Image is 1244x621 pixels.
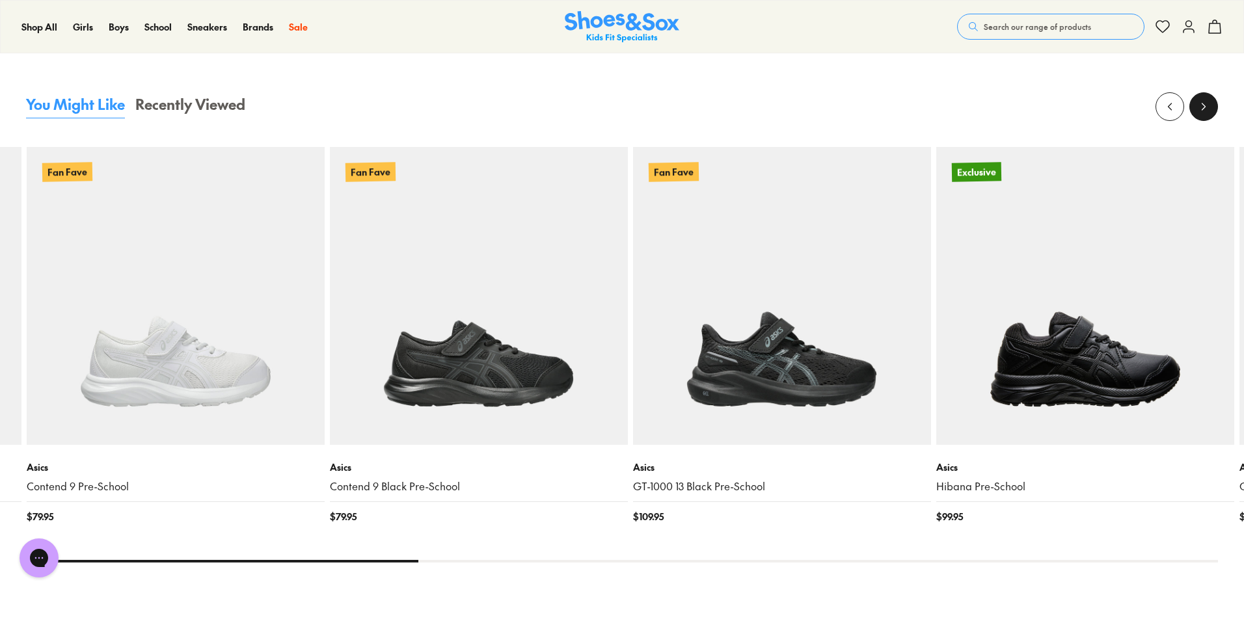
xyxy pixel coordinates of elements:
[109,20,129,33] span: Boys
[243,20,273,34] a: Brands
[952,163,1001,182] p: Exclusive
[330,479,628,494] a: Contend 9 Black Pre-School
[144,20,172,34] a: School
[565,11,679,43] a: Shoes & Sox
[26,94,125,118] button: You Might Like
[565,11,679,43] img: SNS_Logo_Responsive.svg
[345,163,396,181] p: Fan Fave
[187,20,227,34] a: Sneakers
[135,94,245,118] button: Recently Viewed
[633,460,931,474] p: Asics
[27,479,325,494] a: Contend 9 Pre-School
[27,510,53,523] span: $ 79.95
[27,460,325,474] p: Asics
[21,20,57,34] a: Shop All
[649,163,699,182] p: Fan Fave
[936,510,963,523] span: $ 99.95
[42,163,92,182] p: Fan Fave
[243,20,273,33] span: Brands
[109,20,129,34] a: Boys
[73,20,93,33] span: Girls
[21,20,57,33] span: Shop All
[984,21,1091,33] span: Search our range of products
[144,20,172,33] span: School
[13,534,65,582] iframe: Gorgias live chat messenger
[330,460,628,474] p: Asics
[289,20,308,34] a: Sale
[936,479,1234,494] a: Hibana Pre-School
[73,20,93,34] a: Girls
[187,20,227,33] span: Sneakers
[289,20,308,33] span: Sale
[330,510,357,523] span: $ 79.95
[957,14,1144,40] button: Search our range of products
[633,479,931,494] a: GT-1000 13 Black Pre-School
[633,510,664,523] span: $ 109.95
[936,460,1234,474] p: Asics
[27,147,325,445] a: Fan Fave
